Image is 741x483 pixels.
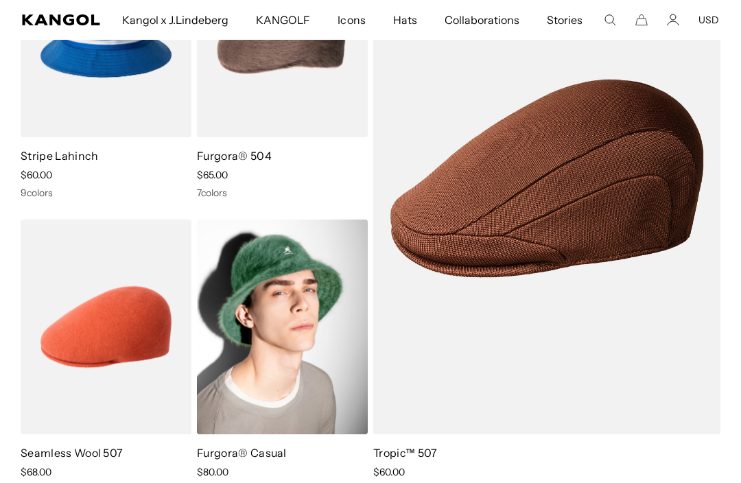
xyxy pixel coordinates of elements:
img: Furgora® Casual [197,220,368,434]
div: 7 colors [197,187,368,199]
span: $68.00 [21,466,51,478]
a: Kangol [22,14,101,25]
img: Seamless Wool 507 [21,220,191,434]
button: USD [698,14,719,26]
a: Stripe Lahinch [21,149,98,163]
span: $65.00 [197,169,228,181]
a: Furgora® 504 [197,149,272,163]
button: Cart [635,14,648,26]
summary: Search here [604,14,616,26]
span: $60.00 [21,169,52,181]
span: $80.00 [197,466,228,478]
div: 9 colors [21,187,191,199]
span: $60.00 [373,466,405,478]
a: Tropic™ 507 [373,446,438,460]
a: Seamless Wool 507 [21,446,123,460]
a: Account [667,14,679,26]
a: Furgora® Casual [197,446,287,460]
